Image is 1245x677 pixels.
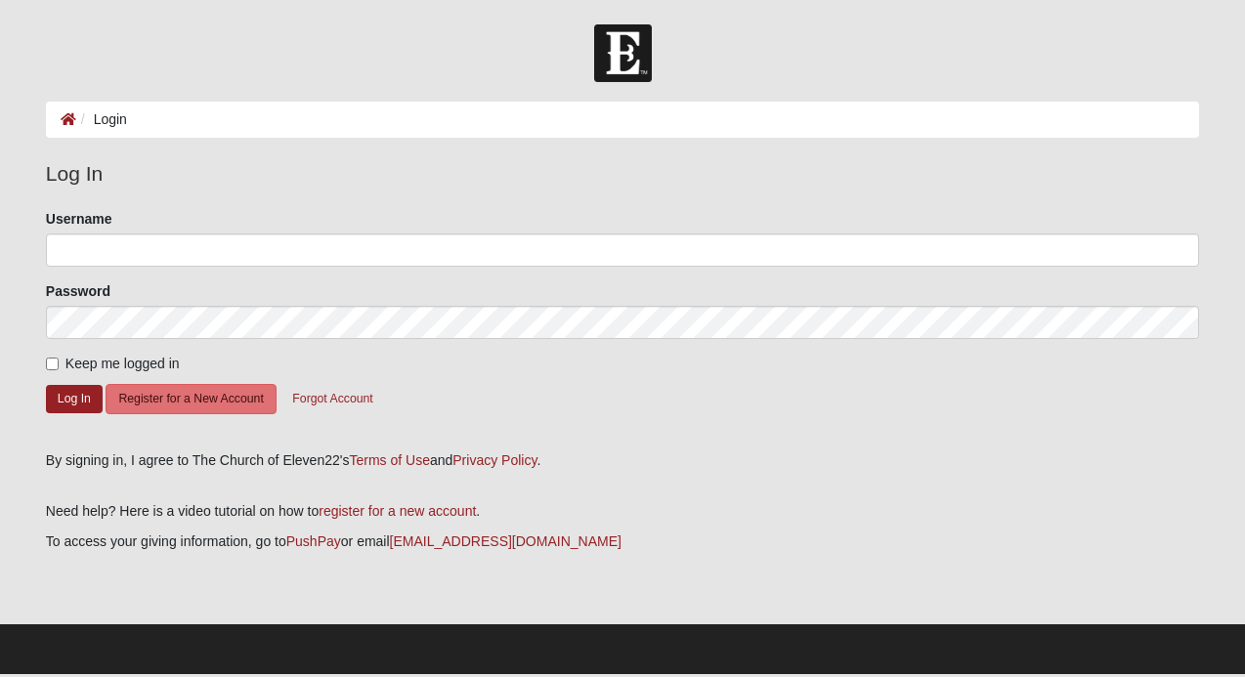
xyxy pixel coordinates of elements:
[46,450,1199,471] div: By signing in, I agree to The Church of Eleven22's and .
[65,356,180,371] span: Keep me logged in
[286,533,341,549] a: PushPay
[46,209,112,229] label: Username
[452,452,537,468] a: Privacy Policy
[46,531,1199,552] p: To access your giving information, go to or email
[349,452,429,468] a: Terms of Use
[46,385,103,413] button: Log In
[390,533,622,549] a: [EMAIL_ADDRESS][DOMAIN_NAME]
[76,109,127,130] li: Login
[46,158,1199,190] legend: Log In
[279,384,385,414] button: Forgot Account
[46,501,1199,522] p: Need help? Here is a video tutorial on how to .
[106,384,276,414] button: Register for a New Account
[46,281,110,301] label: Password
[594,24,652,82] img: Church of Eleven22 Logo
[46,358,59,370] input: Keep me logged in
[319,503,476,519] a: register for a new account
